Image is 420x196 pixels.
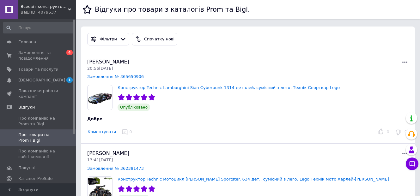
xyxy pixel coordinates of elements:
input: Пошук [3,22,75,33]
div: Ваш ID: 4079537 [21,9,76,15]
span: Показники роботи компанії [18,88,58,99]
div: Фільтри [98,36,118,43]
span: Відгуки [18,104,35,110]
img: Конструктор Technic Lamborghini Sian Cyberpunk 1314 деталей, сумісний з лего, Технік Спорткар Lego [88,85,112,110]
span: Головна [18,39,36,45]
span: 13:41[DATE] [87,157,113,162]
span: Покупці [18,165,35,171]
span: Товари та послуги [18,67,58,72]
span: 1 [66,77,73,83]
span: Замовлення та повідомлення [18,50,58,61]
span: [PERSON_NAME] [87,150,129,156]
button: Коментувати [87,129,116,135]
button: Фільтри [87,33,129,45]
span: Всесвіт конструкторів [21,4,68,9]
button: Спочатку нові [132,33,177,45]
a: Замовлення № 362381473 [87,166,144,171]
a: Конструктор Technic Lamborghini Sian Cyberpunk 1314 деталей, сумісний з лего, Технік Спорткар Lego [118,85,340,90]
span: Каталог ProSale [18,176,52,181]
h1: Відгуки про товари з каталогів Prom та Bigl. [95,6,250,13]
span: [DEMOGRAPHIC_DATA] [18,77,65,83]
span: [PERSON_NAME] [87,59,129,65]
a: Замовлення № 365650906 [87,74,144,79]
div: Спочатку нові [143,36,176,43]
span: Про товари на Prom і Bigl [18,132,58,143]
span: Про компанію на Prom та Bigl [18,116,58,127]
span: Про компанію на сайті компанії [18,148,58,160]
span: 20:56[DATE] [87,66,113,71]
button: Чат з покупцем [406,157,418,170]
span: Добре [87,116,102,121]
span: Опубліковано [118,104,150,111]
span: 4 [66,50,73,55]
a: Конструктор Technic мотоцикл [PERSON_NAME] Sportster. 634 дет., сумісний з лего. Lego Технік мото... [118,177,389,181]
